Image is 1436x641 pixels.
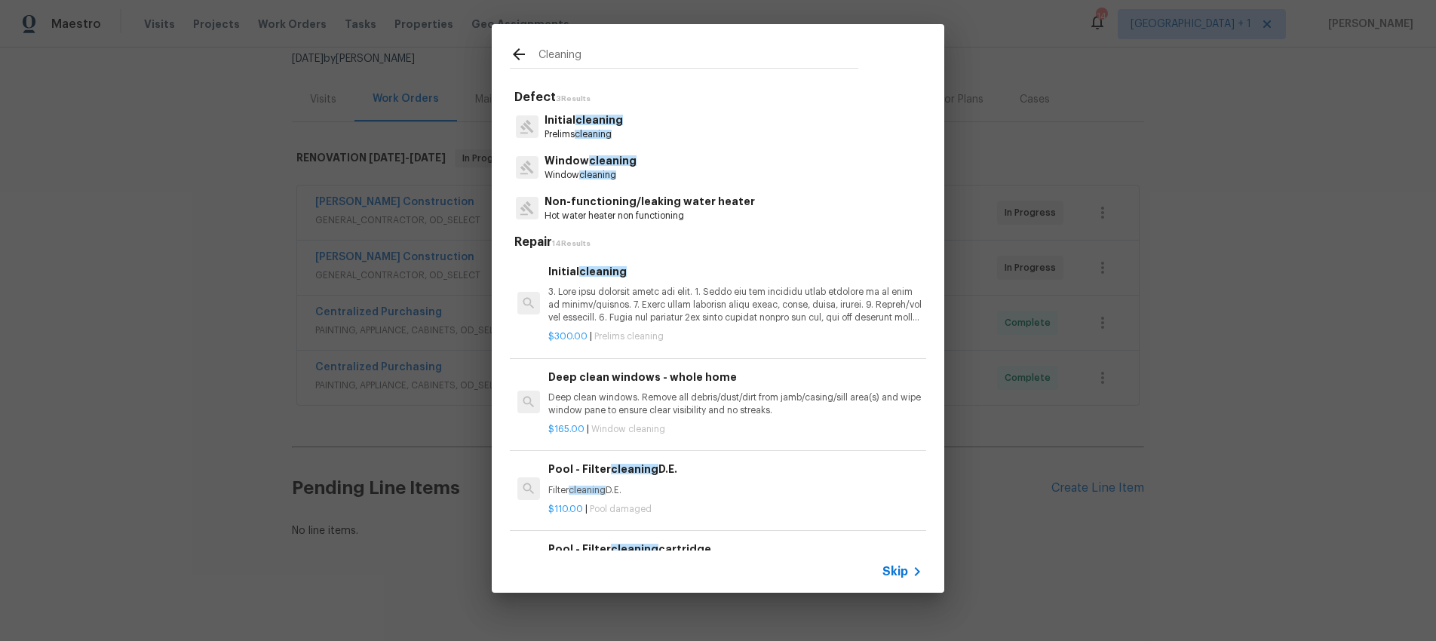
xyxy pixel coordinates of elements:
p: Deep clean windows. Remove all debris/dust/dirt from jamb/casing/sill area(s) and wipe window pan... [548,391,922,417]
span: $300.00 [548,332,588,341]
span: Pool damaged [590,505,652,514]
p: Filter D.E. [548,484,922,497]
h6: Deep clean windows - whole home [548,369,922,385]
h5: Defect [514,90,926,106]
span: cleaning [611,464,658,474]
span: cleaning [611,544,658,554]
span: cleaning [579,170,616,179]
h5: Repair [514,235,926,250]
span: Window cleaning [591,425,665,434]
p: Window [545,153,637,169]
p: Non-functioning/leaking water heater [545,194,755,210]
h6: Pool - Filter D.E. [548,461,922,477]
p: Initial [545,112,623,128]
span: $165.00 [548,425,585,434]
input: Search issues or repairs [538,45,858,68]
p: | [548,330,922,343]
span: cleaning [575,115,623,125]
span: cleaning [569,486,606,495]
span: $110.00 [548,505,583,514]
span: Prelims cleaning [594,332,664,341]
p: Window [545,169,637,182]
span: Skip [882,564,908,579]
p: Hot water heater non functioning [545,210,755,222]
span: cleaning [589,155,637,166]
span: cleaning [575,130,612,139]
span: 3 Results [556,95,591,103]
p: | [548,503,922,516]
p: | [548,423,922,436]
span: cleaning [579,266,627,277]
p: Prelims [545,128,623,141]
h6: Pool - Filter cartridge [548,541,922,557]
h6: Initial [548,263,922,280]
span: 14 Results [552,240,591,247]
p: 3. Lore ipsu dolorsit ametc adi elit. 1. Seddo eiu tem incididu utlab etdolore ma al enim ad mini... [548,286,922,324]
